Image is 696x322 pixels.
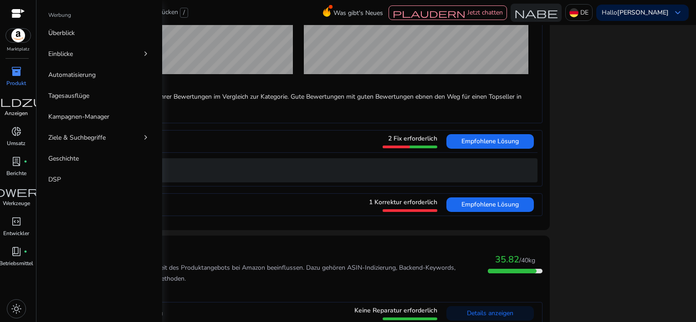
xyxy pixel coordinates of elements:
[24,250,27,253] span: fiber_manual_record
[446,197,534,212] button: Empfohlene Lösung
[7,139,26,147] p: Umsatz
[7,46,30,53] p: Marktplatz
[48,175,61,184] p: DSP
[24,160,27,163] span: fiber_manual_record
[11,156,22,167] span: lab_profile
[48,249,488,260] h3: Auffindbarkeit
[11,303,22,314] span: light_mode
[369,198,437,206] span: 1 Korrektur erforderlich
[461,200,519,209] span: Empfohlene Lösung
[141,133,150,142] span: chevron_right
[467,309,513,317] span: Details anzeigen
[569,8,578,17] img: de.svg
[617,8,669,17] b: [PERSON_NAME]
[11,246,22,257] span: book_4
[389,5,507,20] button: plaudernJetzt chatten
[388,134,437,143] span: 2 Fix erforderlich
[354,306,437,315] span: Keine Reparatur erforderlich
[461,137,519,146] span: Empfohlene Lösung
[467,8,503,17] span: Jetzt chatten
[57,166,533,176] p: Nein. Anzahl der Bewertungen:
[602,10,669,16] p: Hallo
[11,216,22,227] span: code_blocks
[446,306,534,321] button: Details anzeigen
[11,126,22,137] span: donut_small
[3,199,30,207] p: Werkzeuge
[48,91,89,101] p: Tagesausflüge
[333,5,383,21] span: Was gibt's Neues
[672,7,683,18] span: keyboard_arrow_down
[446,134,534,149] button: Empfohlene Lösung
[393,9,466,18] span: plaudern
[48,11,71,19] p: Werbung
[48,112,109,121] p: Kampagnen-Manager
[6,79,26,87] p: Produkt
[6,169,26,177] p: Berichte
[48,263,455,283] span: Umfasst alle Faktoren, die die Sichtbarkeit des Produktangebots bei Amazon beeinflussen. Dazu geh...
[48,28,75,38] p: Überblick
[48,49,73,59] p: Einblicke
[514,7,558,18] span: Nabe
[511,4,562,22] button: Nabe
[53,83,537,120] p: Bietet eine vergleichende Analyse Ihrer Bewertungen im Vergleich zur Kategorie. Gute Bewertungen ...
[6,29,31,42] img: amazon.svg
[3,229,29,237] p: Entwickler
[519,256,528,265] span: /40
[5,109,28,117] p: Anzeigen
[495,253,519,266] span: 35.82
[48,133,106,142] p: Ziele & Suchbegriffe
[495,256,535,265] span: kg
[580,5,589,20] p: DE
[141,49,150,58] span: chevron_right
[180,8,188,18] span: /
[11,66,22,77] span: inventory_2
[48,154,79,163] p: Geschichte
[48,70,96,80] p: Automatisierung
